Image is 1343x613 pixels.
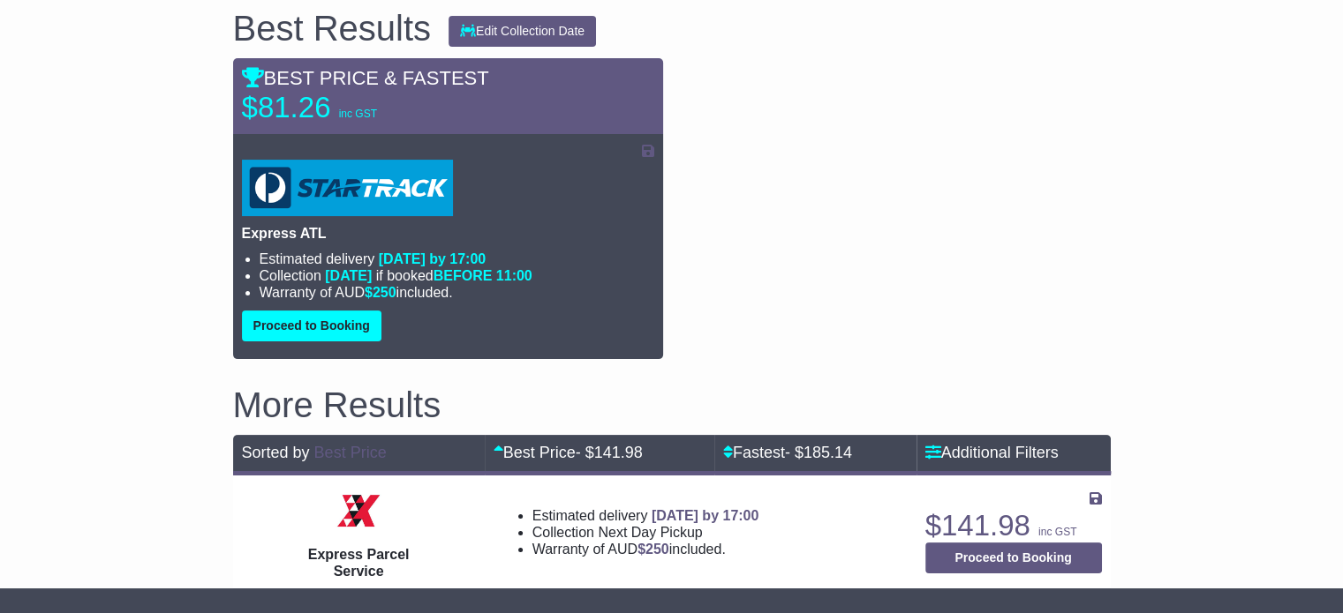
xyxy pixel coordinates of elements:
[434,268,493,283] span: BEFORE
[594,444,643,461] span: 141.98
[242,67,489,89] span: BEST PRICE & FASTEST
[314,444,387,461] a: Best Price
[233,385,1111,424] h2: More Results
[532,541,759,557] li: Warranty of AUD included.
[638,542,669,557] span: $
[242,225,654,242] p: Express ATL
[260,250,654,267] li: Estimated delivery
[925,444,1059,461] a: Additional Filters
[373,285,396,300] span: 250
[532,507,759,524] li: Estimated delivery
[242,444,310,461] span: Sorted by
[339,108,377,120] span: inc GST
[242,310,381,341] button: Proceed to Booking
[652,508,759,523] span: [DATE] by 17:00
[925,542,1102,573] button: Proceed to Booking
[925,508,1102,543] p: $141.98
[379,251,487,266] span: [DATE] by 17:00
[785,444,852,461] span: - $
[242,90,463,125] p: $81.26
[1038,526,1076,538] span: inc GST
[645,542,669,557] span: 250
[532,524,759,541] li: Collection
[598,525,702,540] span: Next Day Pickup
[494,444,643,461] a: Best Price- $141.98
[365,285,396,300] span: $
[332,484,385,537] img: Border Express: Express Parcel Service
[325,268,532,283] span: if booked
[449,16,596,47] button: Edit Collection Date
[260,267,654,284] li: Collection
[325,268,372,283] span: [DATE]
[308,547,410,579] span: Express Parcel Service
[260,284,654,301] li: Warranty of AUD included.
[496,268,532,283] span: 11:00
[224,9,441,48] div: Best Results
[723,444,852,461] a: Fastest- $185.14
[242,160,453,216] img: StarTrack: Express ATL
[804,444,852,461] span: 185.14
[576,444,643,461] span: - $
